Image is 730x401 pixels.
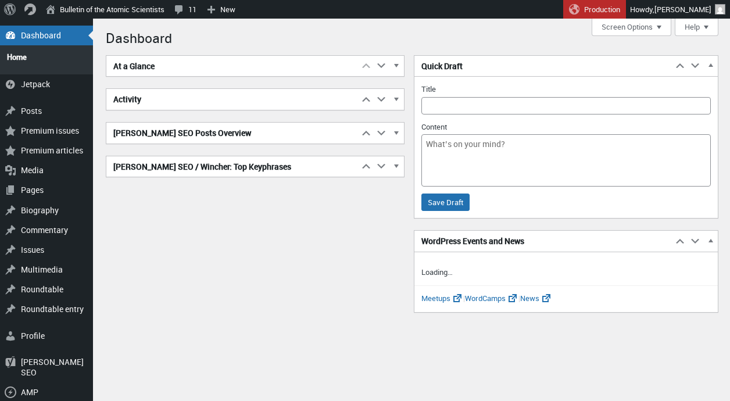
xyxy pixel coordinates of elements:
[654,4,711,15] span: [PERSON_NAME]
[106,24,718,49] h1: Dashboard
[421,60,463,72] span: Quick Draft
[414,231,673,252] h2: WordPress Events and News
[414,260,718,278] p: Loading…
[106,89,359,110] h2: Activity
[106,123,359,144] h2: [PERSON_NAME] SEO Posts Overview
[414,285,718,312] p: | |
[421,121,447,132] label: Content
[675,19,718,36] button: Help
[106,56,359,77] h2: At a Glance
[465,293,518,303] a: WordCamps
[421,293,463,303] a: Meetups
[421,194,470,211] input: Save Draft
[421,84,436,94] label: Title
[520,293,552,303] a: News
[106,156,359,177] h2: [PERSON_NAME] SEO / Wincher: Top Keyphrases
[592,19,671,36] button: Screen Options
